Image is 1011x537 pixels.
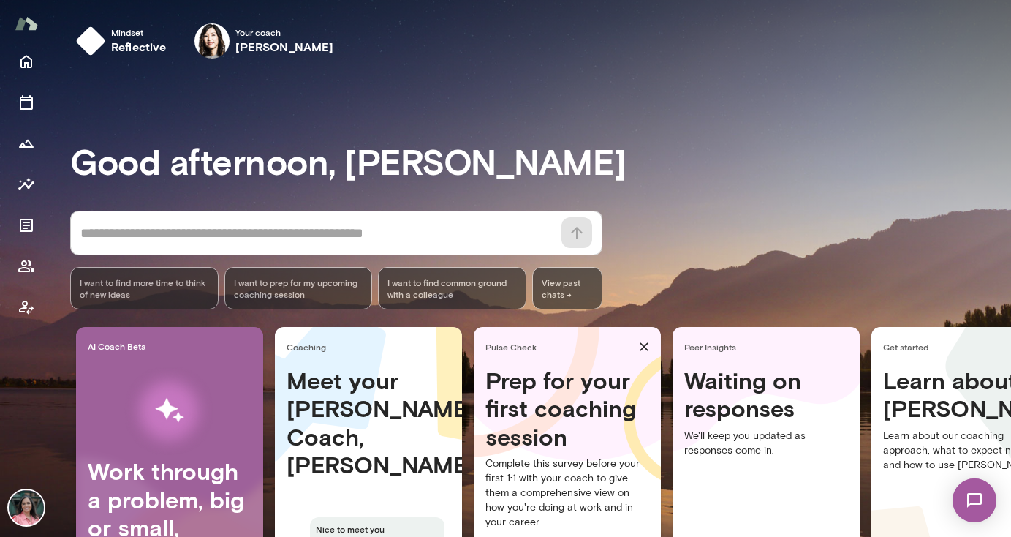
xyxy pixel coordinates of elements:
img: Mento [15,10,38,37]
h4: Prep for your first coaching session [485,367,649,451]
h4: Waiting on responses [684,367,848,423]
h6: [PERSON_NAME] [235,38,334,56]
img: Michelle Rangel [9,490,44,525]
button: Growth Plan [12,129,41,158]
img: mindset [76,26,105,56]
div: I want to find common ground with a colleague [378,267,526,309]
span: Pulse Check [485,341,633,353]
button: Coach app [12,293,41,322]
button: Insights [12,170,41,199]
button: Sessions [12,88,41,117]
span: Peer Insights [684,341,854,353]
h6: reflective [111,38,167,56]
img: AI Workflows [105,364,235,457]
div: I want to find more time to think of new ideas [70,267,219,309]
span: Coaching [287,341,456,353]
h3: Good afternoon, [PERSON_NAME] [70,140,1011,181]
button: Home [12,47,41,76]
div: Angela ByersYour coach[PERSON_NAME] [184,18,344,64]
span: I want to find common ground with a colleague [387,277,517,300]
span: AI Coach Beta [88,340,257,352]
button: Members [12,252,41,281]
p: We'll keep you updated as responses come in. [684,429,848,458]
span: I want to prep for my upcoming coaching session [234,277,363,300]
p: Complete this survey before your first 1:1 with your coach to give them a comprehensive view on h... [485,457,649,530]
button: Mindsetreflective [70,18,178,64]
img: Angela Byers [194,23,230,59]
span: Mindset [111,26,167,38]
span: Your coach [235,26,334,38]
span: I want to find more time to think of new ideas [80,277,209,300]
button: Documents [12,211,41,240]
h4: Meet your [PERSON_NAME] Coach, [PERSON_NAME] [287,367,450,479]
span: View past chats -> [532,267,602,309]
div: I want to prep for my upcoming coaching session [224,267,373,309]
